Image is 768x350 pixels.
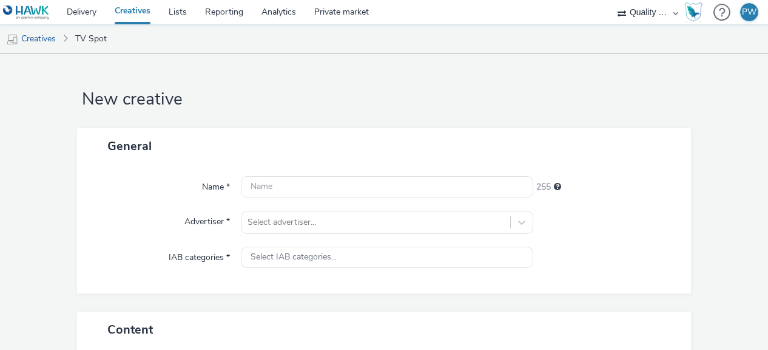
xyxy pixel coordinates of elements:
label: Advertiser * [180,211,235,228]
span: General [107,138,152,154]
img: undefined Logo [3,5,50,20]
a: Hawk Academy [684,2,707,22]
div: PW [742,3,756,21]
div: Maximum 255 characters [554,181,561,193]
label: Name * [197,176,235,193]
span: Content [107,321,153,338]
span: Select IAB categories... [251,252,337,262]
span: 255 [536,181,551,193]
input: Name [241,176,533,197]
h1: New creative [77,88,692,111]
a: TV Spot [69,24,113,53]
img: mobile [6,33,18,46]
label: IAB categories * [164,247,235,264]
img: Hawk Academy [684,2,702,22]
